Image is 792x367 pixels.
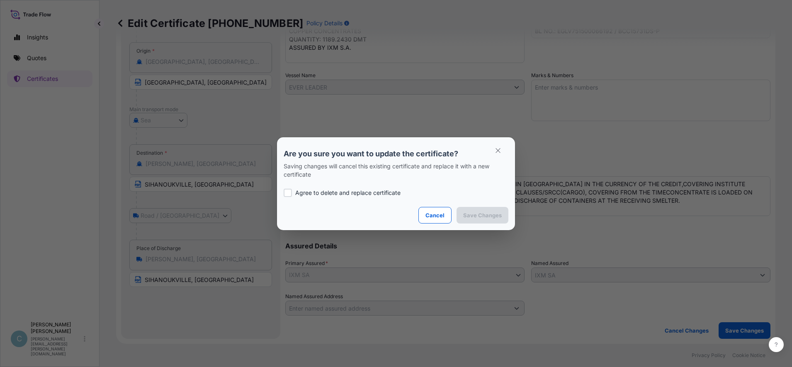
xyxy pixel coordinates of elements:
[425,211,445,219] p: Cancel
[284,149,508,159] p: Are you sure you want to update the certificate?
[284,162,508,179] p: Saving changes will cancel this existing certificate and replace it with a new certificate
[418,207,452,224] button: Cancel
[463,211,502,219] p: Save Changes
[295,189,401,197] p: Agree to delete and replace certificate
[457,207,508,224] button: Save Changes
